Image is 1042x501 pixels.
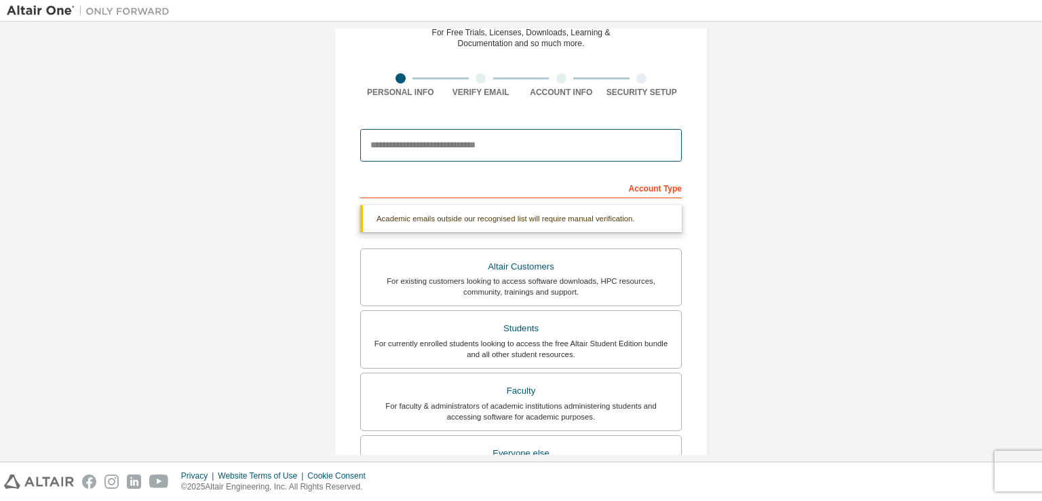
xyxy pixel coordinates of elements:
div: Altair Customers [369,257,673,276]
div: For faculty & administrators of academic institutions administering students and accessing softwa... [369,401,673,422]
div: Website Terms of Use [218,470,307,481]
div: Security Setup [602,87,682,98]
div: Academic emails outside our recognised list will require manual verification. [360,205,682,232]
img: Altair One [7,4,176,18]
div: For currently enrolled students looking to access the free Altair Student Edition bundle and all ... [369,338,673,360]
div: For Free Trials, Licenses, Downloads, Learning & Documentation and so much more. [432,27,611,49]
img: altair_logo.svg [4,475,74,489]
div: Students [369,319,673,338]
p: © 2025 Altair Engineering, Inc. All Rights Reserved. [181,481,374,493]
div: Account Info [521,87,602,98]
div: For existing customers looking to access software downloads, HPC resources, community, trainings ... [369,276,673,297]
div: Privacy [181,470,218,481]
div: Verify Email [441,87,522,98]
div: Faculty [369,382,673,401]
div: Account Type [360,177,682,198]
img: facebook.svg [82,475,96,489]
img: instagram.svg [104,475,119,489]
img: linkedin.svg [127,475,141,489]
div: Personal Info [360,87,441,98]
div: Everyone else [369,444,673,463]
img: youtube.svg [149,475,169,489]
div: Cookie Consent [307,470,373,481]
